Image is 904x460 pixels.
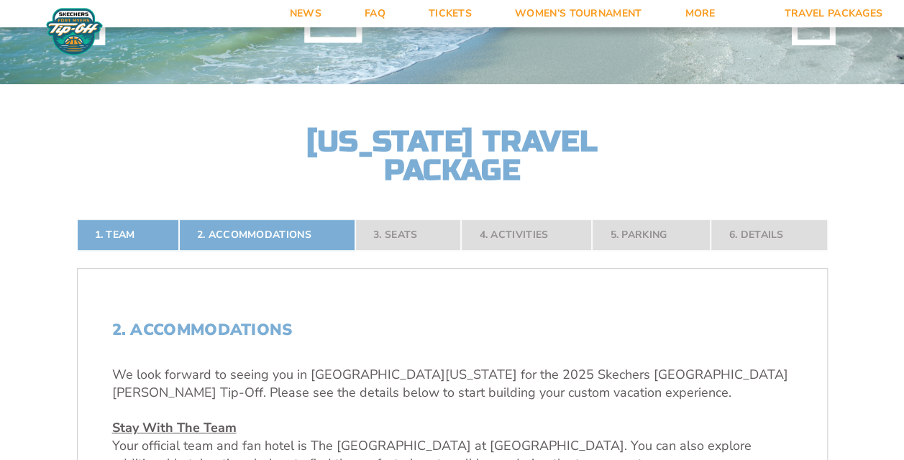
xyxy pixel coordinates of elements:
h2: 2. Accommodations [112,321,793,339]
img: Fort Myers Tip-Off [43,7,106,56]
p: We look forward to seeing you in [GEOGRAPHIC_DATA][US_STATE] for the 2025 Skechers [GEOGRAPHIC_DA... [112,366,793,402]
a: 1. Team [77,219,179,251]
h2: [US_STATE] Travel Package [294,127,611,185]
u: Stay With The Team [112,419,237,436]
